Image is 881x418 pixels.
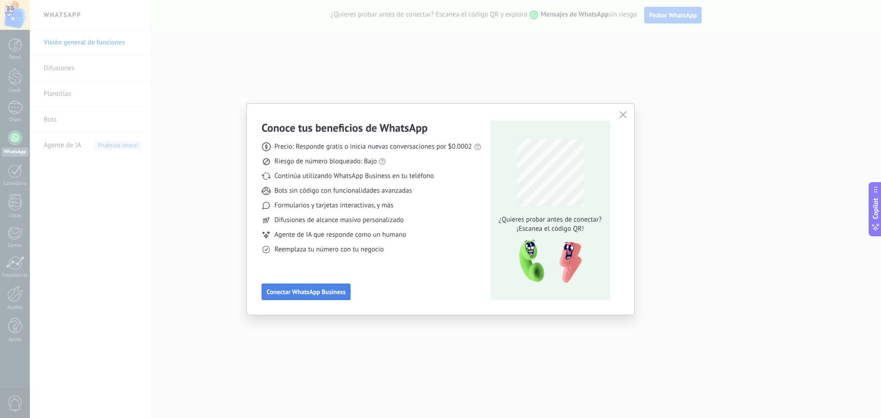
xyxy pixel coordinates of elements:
[267,289,346,295] span: Conectar WhatsApp Business
[496,224,604,234] span: ¡Escanea el código QR!
[274,157,377,166] span: Riesgo de número bloqueado: Bajo
[274,216,404,225] span: Difusiones de alcance masivo personalizado
[496,215,604,224] span: ¿Quieres probar antes de conectar?
[274,230,406,240] span: Agente de IA que responde como un humano
[274,172,434,181] span: Continúa utilizando WhatsApp Business en tu teléfono
[871,198,880,219] span: Copilot
[274,201,393,210] span: Formularios y tarjetas interactivas, y más
[262,284,351,300] button: Conectar WhatsApp Business
[274,186,412,195] span: Bots sin código con funcionalidades avanzadas
[262,121,428,135] h3: Conoce tus beneficios de WhatsApp
[274,142,472,151] span: Precio: Responde gratis o inicia nuevas conversaciones por $0.0002
[274,245,384,254] span: Reemplaza tu número con tu negocio
[511,237,584,286] img: qr-pic-1x.png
